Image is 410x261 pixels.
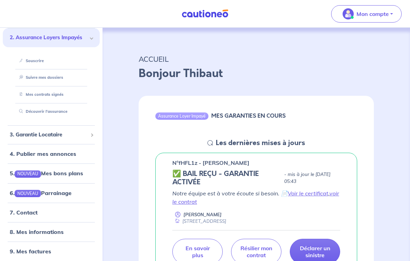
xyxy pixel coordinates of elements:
h6: MES GARANTIES EN COURS [211,112,286,119]
p: Bonjour Thibaut [139,65,374,82]
div: 2. Assurance Loyers Impayés [3,28,100,47]
div: 7. Contact [3,205,100,219]
p: [PERSON_NAME] [183,211,222,218]
div: Mes contrats signés [11,89,91,100]
div: 5.NOUVEAUMes bons plans [3,166,100,180]
p: Mon compte [356,10,389,18]
p: ACCUEIL [139,53,374,65]
a: Mes contrats signés [16,92,64,97]
a: Suivre mes dossiers [16,75,63,80]
p: Déclarer un sinistre [298,245,331,259]
img: Cautioneo [179,9,231,18]
div: 3. Garantie Locataire [3,128,100,142]
div: Suivre mes dossiers [11,72,91,83]
button: illu_account_valid_menu.svgMon compte [331,5,402,23]
a: 8. Mes informations [10,228,64,235]
div: 8. Mes informations [3,225,100,239]
a: 7. Contact [10,209,38,216]
img: illu_account_valid_menu.svg [343,8,354,19]
span: 3. Garantie Locataire [10,131,88,139]
a: Souscrire [16,58,44,63]
p: n°fHFL1z - [PERSON_NAME] [172,159,249,167]
a: Voir le certificat [288,190,328,197]
h5: Les dernières mises à jours [216,139,305,147]
div: 4. Publier mes annonces [3,147,100,161]
div: Souscrire [11,55,91,67]
p: Résilier mon contrat [240,245,273,259]
a: voir le contrat [172,190,339,205]
a: 4. Publier mes annonces [10,150,76,157]
div: Découvrir l'assurance [11,106,91,117]
div: [STREET_ADDRESS] [172,218,226,225]
div: 6.NOUVEAUParrainage [3,186,100,200]
a: 5.NOUVEAUMes bons plans [10,170,83,177]
div: 9. Mes factures [3,244,100,258]
a: Découvrir l'assurance [16,109,67,114]
p: En savoir plus [181,245,214,259]
div: state: CONTRACT-VALIDATED, Context: NEW,MAYBE-CERTIFICATE,ALONE,LESSOR-DOCUMENTS [172,170,340,186]
h5: ✅ BAIL REÇU - GARANTIE ACTIVÉE [172,170,281,186]
a: 9. Mes factures [10,248,51,255]
div: Assurance Loyer Impayé [155,112,208,119]
p: Notre équipe est à votre écoute si besoin. 📄 , [172,189,340,206]
a: 6.NOUVEAUParrainage [10,190,72,196]
span: 2. Assurance Loyers Impayés [10,34,88,42]
p: - mis à jour le [DATE] 05:43 [284,171,340,185]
